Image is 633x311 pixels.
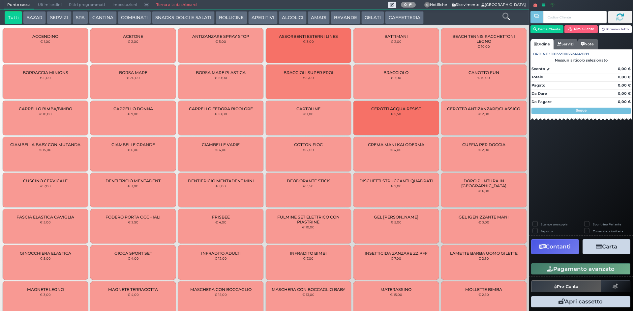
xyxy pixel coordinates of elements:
small: € 7,00 [391,256,401,260]
button: Contanti [531,239,579,254]
strong: Pagato [531,83,545,88]
small: € 15,00 [390,293,402,297]
b: 0 [404,2,407,7]
small: € 3,00 [40,293,51,297]
a: Torna alla dashboard [152,0,200,10]
span: MAGNETE TERRACOTTA [108,287,158,292]
small: € 3,00 [478,220,489,224]
label: Stampa una copia [541,222,567,226]
strong: 0,00 € [618,99,631,104]
span: MAGNETE LEGNO [27,287,64,292]
span: INFRADITO BIMBI [290,251,327,256]
a: Note [577,39,597,49]
span: DISCHETTI STRUCCANTI QUADRATI [359,178,433,183]
small: € 5,00 [40,220,51,224]
span: FODERO PORTA OCCHIALI [105,215,161,220]
span: GIOCA SPORT SET [114,251,152,256]
span: BORSA MARE [119,70,147,75]
span: CIAMBELLE VARIE [202,142,240,147]
strong: 0,00 € [618,91,631,96]
span: Ultimi ordini [34,0,65,10]
small: € 2,50 [128,220,138,224]
span: CUSCINO CERVICALE [23,178,68,183]
small: € 3,50 [303,184,314,188]
small: € 4,00 [128,293,139,297]
button: BOLLICINE [216,11,247,24]
button: BAZAR [23,11,46,24]
span: INSETTICIDA ZANZARE ZZ PFF [365,251,428,256]
span: FASCIA ELASTICA CAVIGLIA [16,215,74,220]
span: CREMA MANI KALODERMA [368,142,424,147]
span: DENTIFRICIO MENTADENT [105,178,161,183]
small: € 6,00 [128,148,138,152]
small: € 4,00 [390,148,402,152]
label: Asporto [541,229,553,233]
span: ACCENDINO [32,34,58,39]
a: Ordine [530,39,554,49]
small: € 2,00 [391,39,402,43]
span: Ordine : [533,51,550,57]
small: € 10,00 [39,112,52,116]
small: € 2,50 [478,293,489,297]
small: € 6,00 [303,76,314,80]
span: DEODORANTE STICK [287,178,330,183]
button: Pagamento avanzato [531,263,630,274]
span: ASSORBENTI ESTERNI LINES [279,34,338,39]
span: MATERASSINO [380,287,411,292]
span: ACETONE [123,34,143,39]
span: ANTIZANZARE SPRAY STOP [192,34,249,39]
button: APERITIVI [248,11,278,24]
button: CANTINA [89,11,117,24]
span: BRACCIOLO [383,70,408,75]
span: CEROTTI ACQUA RESIST [371,106,421,111]
small: € 1,00 [40,39,50,43]
span: BATTIMANI [384,34,408,39]
button: CAFFETTERIA [385,11,423,24]
button: COMBINATI [118,11,151,24]
strong: Segue [576,108,587,113]
span: CAPPELLO BIMBA/BIMBO [19,106,72,111]
button: SNACKS DOLCI E SALATI [152,11,215,24]
label: Comanda prioritaria [593,229,623,233]
small: € 13,00 [302,293,315,297]
small: € 5,00 [215,39,226,43]
label: Scontrino Parlante [593,222,621,226]
button: Apri cassetto [531,296,630,307]
span: BEACH TENNIS RACCHETTONI LEGNO [446,34,521,44]
small: € 4,00 [215,220,226,224]
span: CAPPELLO FEDORA BICOLORE [189,106,253,111]
span: MASCHERA CON BOCCAGLIO BABY [272,287,345,292]
small: € 2,00 [478,112,489,116]
span: BRACCIOLI SUPER EROI [284,70,333,75]
span: CUFFIA PER DOCCIA [462,142,505,147]
span: FRISBEE [212,215,230,220]
button: ALCOLICI [279,11,307,24]
span: CIAMBELLE GRANDE [111,142,155,147]
strong: Da Pagare [531,99,552,104]
small: € 7,00 [40,184,51,188]
button: Tutti [5,11,22,24]
input: Codice Cliente [543,11,606,23]
small: € 12,00 [215,256,227,260]
span: CIAMBELLA BABY CON MUTANDA [10,142,80,147]
span: INFRADITO ADULTI [201,251,241,256]
button: SERVIZI [47,11,71,24]
span: DENTIFRICIO MENTADENT MINI [188,178,254,183]
span: COTTON FIOC [294,142,323,147]
span: FULMINE SET ELETTRICO CON PIASTRINE [271,215,346,224]
button: Carta [583,239,630,254]
small: € 2,00 [478,148,489,152]
span: CAPPELLO DONNA [113,106,153,111]
small: € 2,50 [478,256,489,260]
a: Servizi [554,39,577,49]
small: € 10,00 [215,112,227,116]
button: Rimuovi tutto [599,25,632,33]
small: € 7,00 [391,76,401,80]
button: GELATI [361,11,384,24]
span: LAMETTE BARBA UOMO GILETTE [450,251,518,256]
span: MASCHERA CON BOCCAGLIO [190,287,252,292]
small: € 15,00 [39,148,51,152]
small: € 5,00 [40,76,51,80]
small: € 9,00 [128,112,138,116]
small: € 7,00 [303,256,314,260]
